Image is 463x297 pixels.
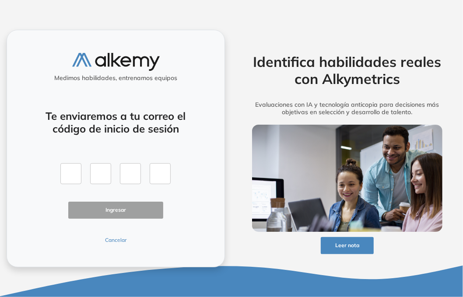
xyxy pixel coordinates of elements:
img: img-more-info [252,125,442,231]
img: logo-alkemy [72,53,160,71]
button: Cancelar [68,236,163,244]
h4: Te enviaremos a tu correo el código de inicio de sesión [29,110,203,135]
iframe: Chat Widget [306,196,463,297]
h2: Identifica habilidades reales con Alkymetrics [242,53,453,87]
h5: Medimos habilidades, entrenamos equipos [11,74,221,82]
button: Ingresar [68,202,163,219]
div: Widget de chat [306,196,463,297]
h5: Evaluaciones con IA y tecnología anticopia para decisiones más objetivas en selección y desarroll... [242,101,453,116]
